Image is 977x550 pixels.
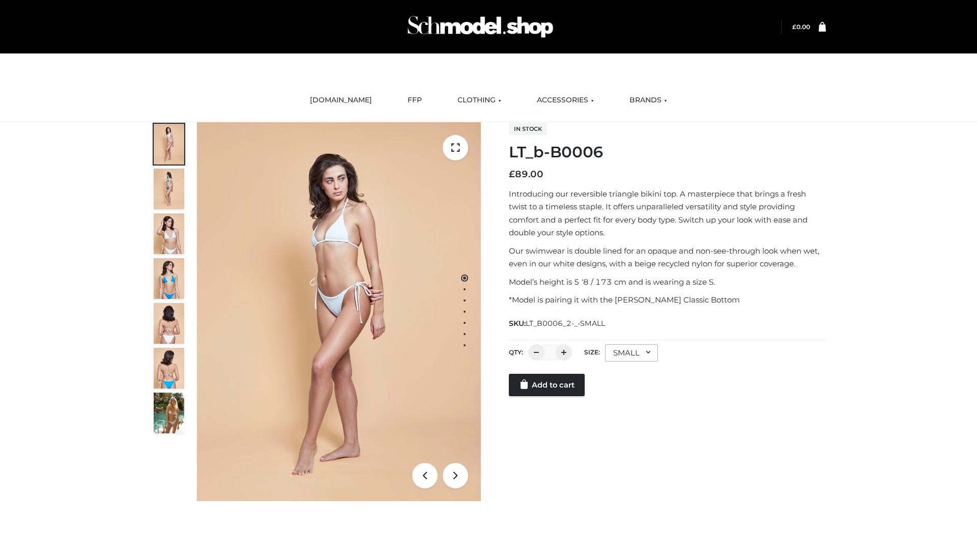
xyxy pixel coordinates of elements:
span: LT_B0006_2-_-SMALL [526,319,605,328]
img: ArielClassicBikiniTop_CloudNine_AzureSky_OW114ECO_7-scaled.jpg [154,303,184,344]
a: BRANDS [622,89,675,112]
a: £0.00 [792,23,810,31]
img: ArielClassicBikiniTop_CloudNine_AzureSky_OW114ECO_8-scaled.jpg [154,348,184,389]
a: [DOMAIN_NAME] [302,89,380,112]
img: Arieltop_CloudNine_AzureSky2.jpg [154,393,184,433]
a: ACCESSORIES [529,89,601,112]
img: ArielClassicBikiniTop_CloudNine_AzureSky_OW114ECO_1-scaled.jpg [154,124,184,164]
p: Introducing our reversible triangle bikini top. A masterpiece that brings a fresh twist to a time... [509,187,826,239]
h1: LT_b-B0006 [509,143,826,161]
p: *Model is pairing it with the [PERSON_NAME] Classic Bottom [509,293,826,307]
span: In stock [509,123,547,135]
label: QTY: [509,348,523,356]
span: SKU: [509,317,606,329]
img: ArielClassicBikiniTop_CloudNine_AzureSky_OW114ECO_4-scaled.jpg [154,258,184,299]
img: ArielClassicBikiniTop_CloudNine_AzureSky_OW114ECO_1 [197,122,481,501]
p: Model’s height is 5 ‘8 / 173 cm and is wearing a size S. [509,276,826,289]
p: Our swimwear is double lined for an opaque and non-see-through look when wet, even in our white d... [509,244,826,270]
bdi: 89.00 [509,169,543,180]
span: £ [509,169,515,180]
div: SMALL [605,344,658,362]
label: Size: [584,348,600,356]
img: ArielClassicBikiniTop_CloudNine_AzureSky_OW114ECO_2-scaled.jpg [154,169,184,209]
img: Schmodel Admin 964 [404,7,557,47]
a: Add to cart [509,374,585,396]
span: £ [792,23,796,31]
bdi: 0.00 [792,23,810,31]
a: FFP [400,89,429,112]
img: ArielClassicBikiniTop_CloudNine_AzureSky_OW114ECO_3-scaled.jpg [154,213,184,254]
a: CLOTHING [450,89,509,112]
